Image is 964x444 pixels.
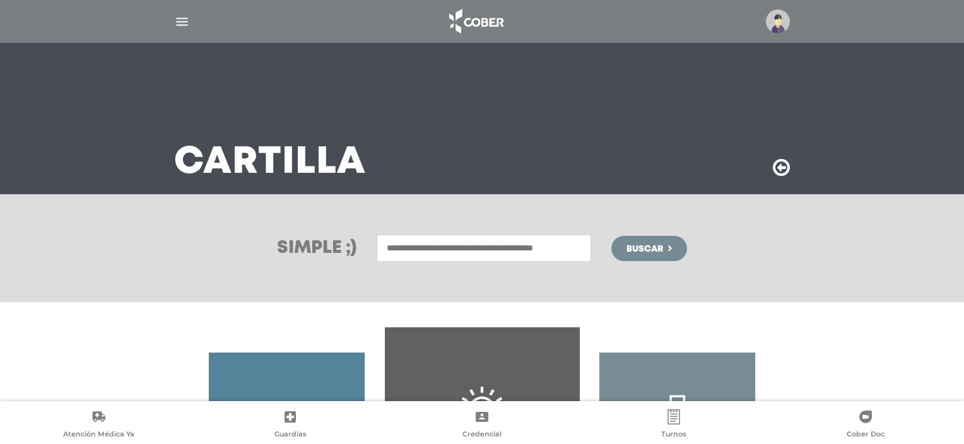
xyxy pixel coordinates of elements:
[462,429,502,441] span: Credencial
[578,409,770,441] a: Turnos
[3,409,194,441] a: Atención Médica Ya
[611,236,687,261] button: Buscar
[174,14,190,30] img: Cober_menu-lines-white.svg
[194,409,386,441] a: Guardias
[766,9,790,33] img: profile-placeholder.svg
[442,6,508,37] img: logo_cober_home-white.png
[63,429,134,441] span: Atención Médica Ya
[277,240,356,257] h3: Simple ;)
[274,429,307,441] span: Guardias
[626,245,663,254] span: Buscar
[770,409,961,441] a: Cober Doc
[847,429,885,441] span: Cober Doc
[386,409,578,441] a: Credencial
[661,429,686,441] span: Turnos
[174,146,366,179] h3: Cartilla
